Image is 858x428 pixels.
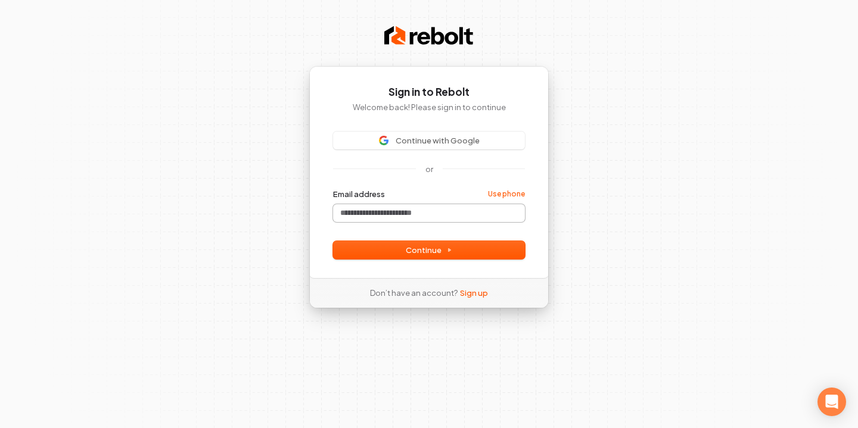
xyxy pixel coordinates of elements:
label: Email address [333,189,385,199]
span: Continue with Google [396,135,480,146]
h1: Sign in to Rebolt [333,85,525,99]
a: Sign up [460,288,488,298]
img: Rebolt Logo [384,24,474,48]
span: Continue [406,245,452,255]
button: Sign in with GoogleContinue with Google [333,132,525,149]
span: Don’t have an account? [370,288,458,298]
div: Open Intercom Messenger [817,388,846,416]
button: Continue [333,241,525,259]
p: Welcome back! Please sign in to continue [333,102,525,113]
a: Use phone [488,189,525,199]
p: or [425,164,433,174]
img: Sign in with Google [379,136,388,145]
